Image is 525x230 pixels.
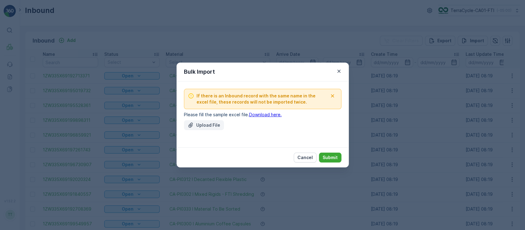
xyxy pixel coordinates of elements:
[197,93,328,105] span: If there is an Inbound record with the same name in the excel file, these records will not be imp...
[249,112,282,117] a: Download here.
[196,122,220,128] p: Upload File
[294,153,316,162] button: Cancel
[184,120,224,130] button: Upload File
[297,154,313,161] p: Cancel
[319,153,341,162] button: Submit
[184,68,215,76] p: Bulk Import
[323,154,338,161] p: Submit
[184,112,341,118] p: Please fill the sample excel file.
